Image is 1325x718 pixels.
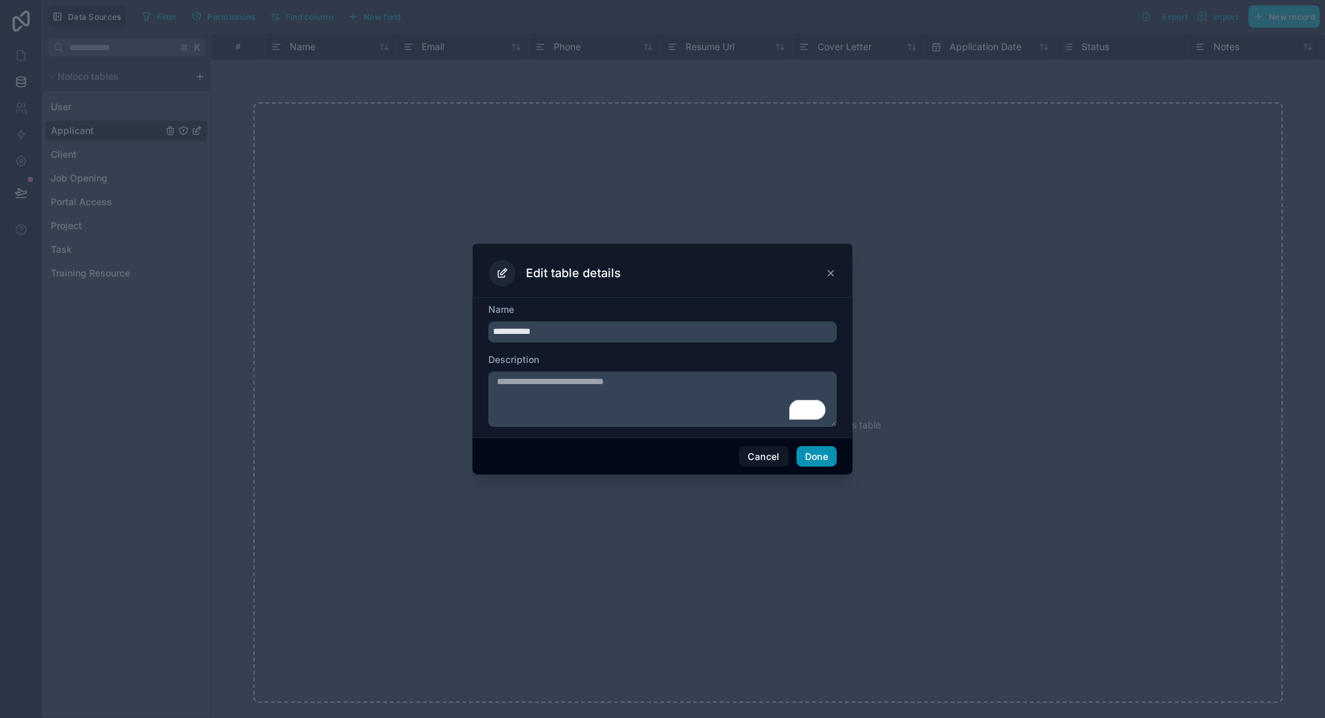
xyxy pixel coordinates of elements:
[488,303,514,316] label: Name
[526,265,621,281] h3: Edit table details
[739,446,788,467] button: Cancel
[488,372,837,427] textarea: To enrich screen reader interactions, please activate Accessibility in Grammarly extension settings
[488,353,539,366] label: Description
[796,446,837,467] button: Done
